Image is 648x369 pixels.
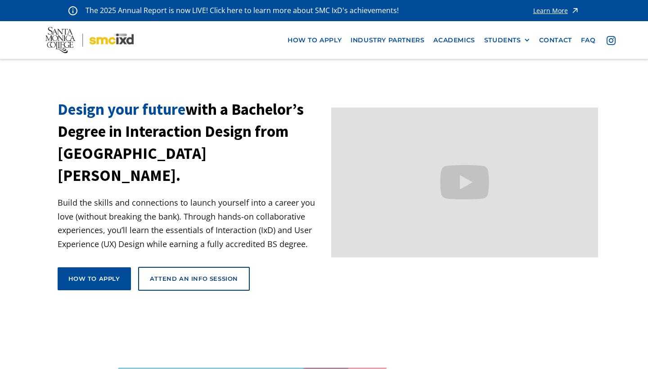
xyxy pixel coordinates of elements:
iframe: Design your future with a Bachelor's Degree in Interaction Design from Santa Monica College [331,108,598,257]
img: icon - arrow - alert [571,4,580,17]
img: icon - information - alert [68,6,77,15]
p: The 2025 Annual Report is now LIVE! Click here to learn more about SMC IxD's achievements! [85,4,400,17]
div: STUDENTS [484,36,530,44]
a: how to apply [283,32,346,49]
span: Design your future [58,99,185,119]
a: Academics [429,32,479,49]
div: How to apply [68,274,120,283]
a: Learn More [533,4,580,17]
h1: with a Bachelor’s Degree in Interaction Design from [GEOGRAPHIC_DATA][PERSON_NAME]. [58,99,324,187]
img: Santa Monica College - SMC IxD logo [45,27,134,53]
img: icon - instagram [607,36,616,45]
div: Attend an Info Session [150,274,238,283]
p: Build the skills and connections to launch yourself into a career you love (without breaking the ... [58,196,324,251]
a: Attend an Info Session [138,267,250,290]
div: STUDENTS [484,36,521,44]
a: faq [576,32,600,49]
a: contact [535,32,576,49]
a: industry partners [346,32,429,49]
a: How to apply [58,267,131,290]
div: Learn More [533,8,568,14]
